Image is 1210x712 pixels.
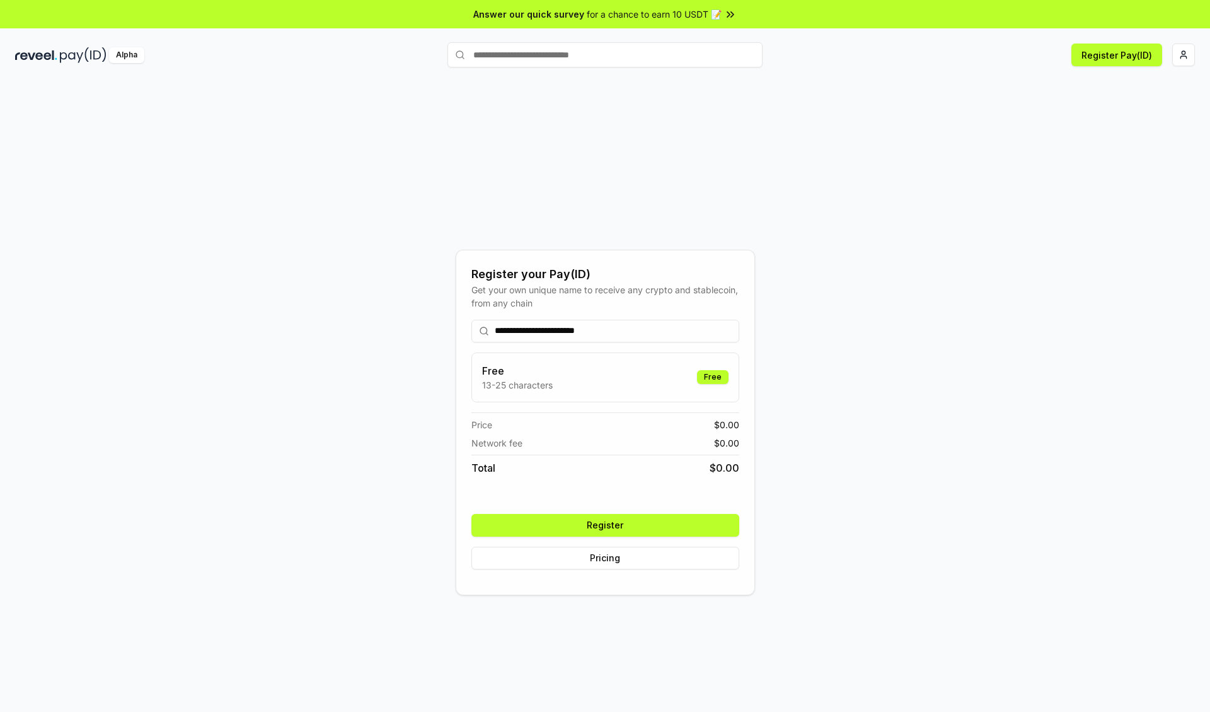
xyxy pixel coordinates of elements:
[60,47,107,63] img: pay_id
[15,47,57,63] img: reveel_dark
[109,47,144,63] div: Alpha
[587,8,722,21] span: for a chance to earn 10 USDT 📝
[482,363,553,378] h3: Free
[714,418,739,431] span: $ 0.00
[473,8,584,21] span: Answer our quick survey
[697,370,729,384] div: Free
[471,514,739,537] button: Register
[471,436,522,450] span: Network fee
[471,283,739,310] div: Get your own unique name to receive any crypto and stablecoin, from any chain
[471,547,739,569] button: Pricing
[471,418,492,431] span: Price
[471,266,739,283] div: Register your Pay(ID)
[471,460,495,476] span: Total
[710,460,739,476] span: $ 0.00
[1071,44,1162,66] button: Register Pay(ID)
[482,378,553,392] p: 13-25 characters
[714,436,739,450] span: $ 0.00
